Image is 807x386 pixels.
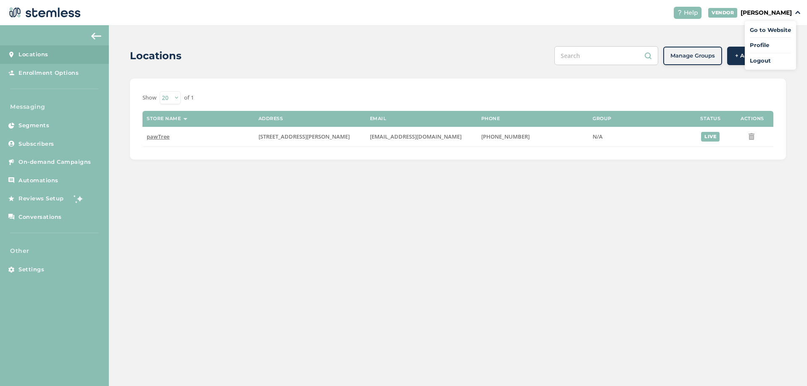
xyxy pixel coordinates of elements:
label: Show [142,94,156,102]
label: Phone [481,116,500,121]
input: Search [554,46,658,65]
button: Manage Groups [663,47,722,65]
button: + Add Location [727,47,786,65]
img: icon_down-arrow-small-66adaf34.svg [795,11,800,14]
span: [STREET_ADDRESS][PERSON_NAME] [258,133,350,140]
label: pawTree [147,133,250,140]
span: Automations [18,176,58,185]
span: Subscribers [18,140,54,148]
span: Enrollment Options [18,69,79,77]
label: Store name [147,116,181,121]
span: Settings [18,265,44,274]
label: N/A [593,133,685,140]
img: icon-sort-1e1d7615.svg [183,118,187,120]
a: Logout [750,57,791,65]
span: + Add Location [735,52,778,60]
iframe: Chat Widget [765,346,807,386]
span: Reviews Setup [18,194,64,203]
span: Segments [18,121,49,130]
img: logo-dark-0685b13c.svg [7,4,81,21]
span: pawTree [147,133,169,140]
label: Status [700,116,720,121]
span: Manage Groups [670,52,715,60]
span: Help [684,8,698,17]
th: Actions [731,111,773,127]
div: live [701,132,720,142]
label: 940 South Kimball Avenue [258,133,361,140]
p: [PERSON_NAME] [741,8,792,17]
a: Profile [750,41,791,50]
label: Address [258,116,283,121]
label: Support@pawtree.com [370,133,473,140]
a: Go to Website [750,26,791,34]
span: Locations [18,50,48,59]
div: VENDOR [708,8,737,18]
span: [EMAIL_ADDRESS][DOMAIN_NAME] [370,133,462,140]
label: Email [370,116,387,121]
img: glitter-stars-b7820f95.gif [70,190,87,207]
img: icon-arrow-back-accent-c549486e.svg [91,33,101,39]
span: [PHONE_NUMBER] [481,133,530,140]
span: On-demand Campaigns [18,158,91,166]
img: icon-help-white-03924b79.svg [677,10,682,15]
span: Conversations [18,213,62,221]
label: (855) 940-5234 [481,133,584,140]
label: Group [593,116,612,121]
label: of 1 [184,94,194,102]
h2: Locations [130,48,182,63]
